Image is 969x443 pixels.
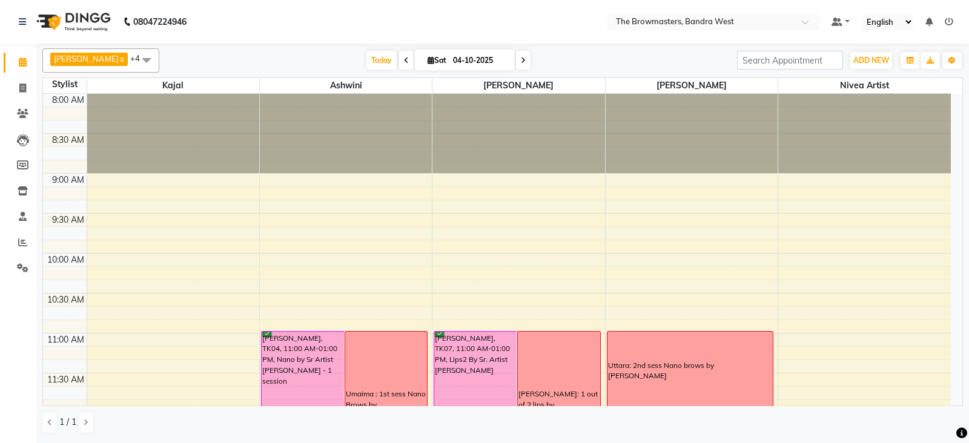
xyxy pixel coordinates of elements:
div: 9:00 AM [50,174,87,186]
input: 2025-10-04 [449,51,510,70]
span: Ashwini [260,78,432,93]
b: 08047224946 [133,5,187,39]
div: 10:30 AM [45,294,87,306]
div: 11:00 AM [45,333,87,346]
div: Stylist [43,78,87,91]
div: Umaima : 1st sess Nano Brows by [PERSON_NAME], paid 5k - [PERSON_NAME] [346,389,427,432]
span: Today [366,51,397,70]
span: [PERSON_NAME] [54,54,119,64]
div: [PERSON_NAME]: 1 out of 2 lips by [PERSON_NAME], paid 5k - [PERSON_NAME] [518,389,600,432]
div: 8:00 AM [50,94,87,107]
span: [PERSON_NAME] [606,78,778,93]
img: logo [31,5,114,39]
span: Kajal [87,78,259,93]
span: Sat [425,56,449,65]
div: Uttara: 2nd sess Nano brows by [PERSON_NAME] [608,360,772,382]
span: +4 [130,53,149,63]
div: 8:30 AM [50,134,87,146]
span: ADD NEW [853,56,889,65]
span: Nivea Artist [778,78,951,93]
div: 9:30 AM [50,214,87,226]
div: 11:30 AM [45,373,87,386]
div: 10:00 AM [45,254,87,266]
input: Search Appointment [737,51,843,70]
button: ADD NEW [850,52,892,69]
span: [PERSON_NAME] [432,78,604,93]
a: x [119,54,124,64]
span: 1 / 1 [59,416,76,428]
